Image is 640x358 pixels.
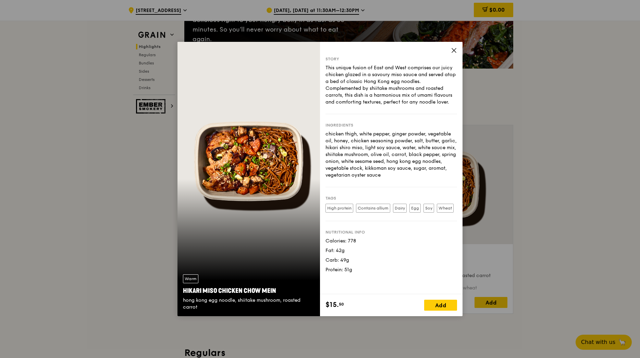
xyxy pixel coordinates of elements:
[325,300,339,310] span: $15.
[339,301,344,307] span: 50
[325,229,457,235] div: Nutritional info
[325,56,457,62] div: Story
[325,204,353,213] label: High protein
[325,266,457,273] div: Protein: 51g
[183,297,315,311] div: hong kong egg noodle, shiitake mushroom, roasted carrot
[325,122,457,128] div: Ingredients
[393,204,407,213] label: Dairy
[183,274,198,283] div: Warm
[423,204,434,213] label: Soy
[356,204,390,213] label: Contains allium
[325,195,457,201] div: Tags
[437,204,454,213] label: Wheat
[409,204,421,213] label: Egg
[183,286,315,296] div: Hikari Miso Chicken Chow Mein
[325,238,457,244] div: Calories: 778
[325,247,457,254] div: Fat: 42g
[325,131,457,179] div: chicken thigh, white pepper, ginger powder, vegetable oil, honey, chicken seasoning powder, salt,...
[424,300,457,311] div: Add
[325,257,457,264] div: Carb: 49g
[325,64,457,106] div: This unique fusion of East and West comprises our juicy chicken glazed in a savoury miso sauce an...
